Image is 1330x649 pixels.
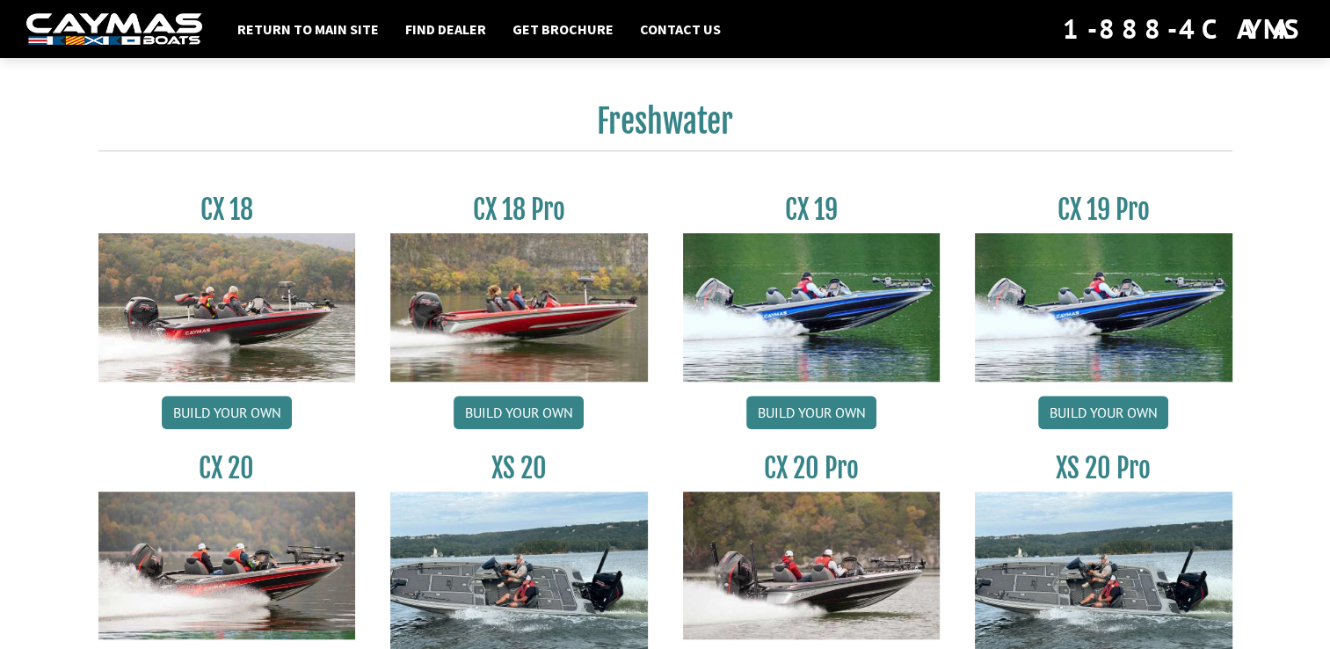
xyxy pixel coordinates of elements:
img: CX-20_thumbnail.jpg [98,492,356,639]
img: CX-18S_thumbnail.jpg [98,233,356,381]
a: Find Dealer [396,18,495,40]
h3: CX 18 [98,193,356,226]
h3: XS 20 [390,452,648,485]
a: Get Brochure [504,18,622,40]
a: Contact Us [631,18,730,40]
h3: CX 18 Pro [390,193,648,226]
a: Build your own [162,396,292,429]
a: Build your own [454,396,584,429]
img: CX19_thumbnail.jpg [683,233,941,381]
h3: XS 20 Pro [975,452,1232,485]
img: CX19_thumbnail.jpg [975,233,1232,381]
img: white-logo-c9c8dbefe5ff5ceceb0f0178aa75bf4bb51f6bca0971e226c86eb53dfe498488.png [26,13,202,46]
img: CX-18SS_thumbnail.jpg [390,233,648,381]
img: CX-20Pro_thumbnail.jpg [683,492,941,639]
a: Return to main site [229,18,388,40]
a: Build your own [1038,396,1168,429]
h2: Freshwater [98,102,1232,151]
a: Build your own [746,396,876,429]
h3: CX 20 [98,452,356,485]
h3: CX 19 Pro [975,193,1232,226]
div: 1-888-4CAYMAS [1063,10,1304,48]
h3: CX 19 [683,193,941,226]
h3: CX 20 Pro [683,452,941,485]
